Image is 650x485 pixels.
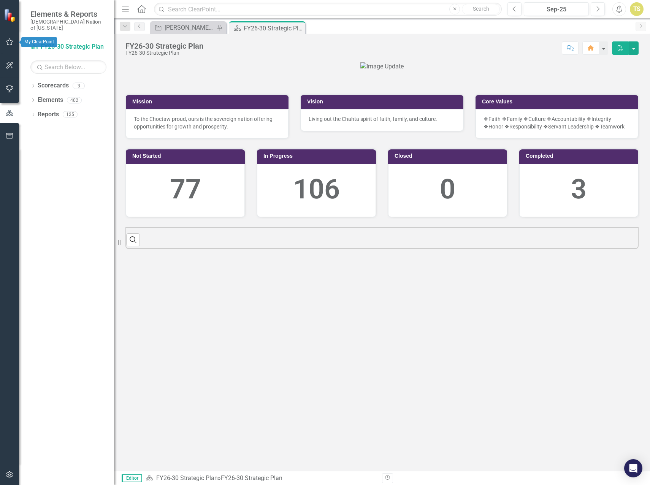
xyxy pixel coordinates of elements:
[132,153,241,159] h3: Not Started
[524,2,589,16] button: Sep-25
[38,81,69,90] a: Scorecards
[63,111,78,118] div: 125
[21,37,57,47] div: My ClearPoint
[154,3,502,16] input: Search ClearPoint...
[395,153,503,159] h3: Closed
[122,474,142,482] span: Editor
[396,170,499,209] div: 0
[526,5,586,14] div: Sep-25
[462,4,500,14] button: Search
[244,24,303,33] div: FY26-30 Strategic Plan
[125,50,203,56] div: FY26-30 Strategic Plan
[526,153,634,159] h3: Completed
[307,99,460,105] h3: Vision
[73,82,85,89] div: 3
[146,474,376,483] div: »
[527,170,630,209] div: 3
[152,23,215,32] a: [PERSON_NAME] SO's
[125,42,203,50] div: FY26-30 Strategic Plan
[38,96,63,105] a: Elements
[484,115,630,130] p: ❖Faith ❖Family ❖Culture ❖Accountability ❖Integrity ❖Honor ❖Responsibility ❖Servant Leadership ❖Te...
[482,99,634,105] h3: Core Values
[134,170,237,209] div: 77
[624,459,642,477] div: Open Intercom Messenger
[221,474,282,482] div: FY26-30 Strategic Plan
[156,474,218,482] a: FY26-30 Strategic Plan
[132,99,285,105] h3: Mission
[165,23,215,32] div: [PERSON_NAME] SO's
[30,10,106,19] span: Elements & Reports
[309,116,437,122] span: Living out the Chahta spirit of faith, family, and culture.
[30,60,106,74] input: Search Below...
[134,116,273,130] span: To the Choctaw proud, ours is the sovereign nation offering opportunities for growth and prosperity.
[67,97,82,103] div: 402
[38,110,59,119] a: Reports
[630,2,644,16] button: TS
[263,153,372,159] h3: In Progress
[30,19,106,31] small: [DEMOGRAPHIC_DATA] Nation of [US_STATE]
[360,62,404,71] img: Image Update
[265,170,368,209] div: 106
[4,9,17,22] img: ClearPoint Strategy
[30,43,106,51] a: FY26-30 Strategic Plan
[473,6,489,12] span: Search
